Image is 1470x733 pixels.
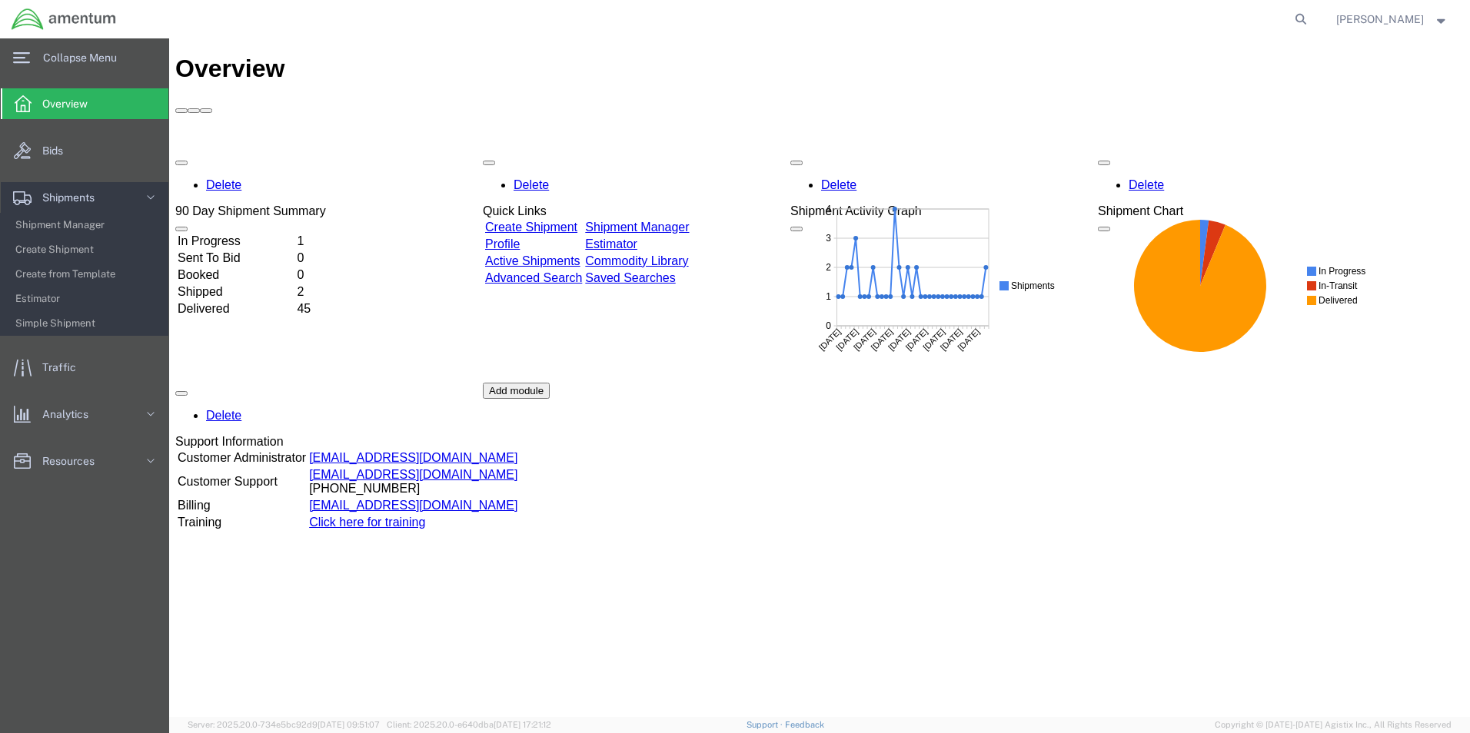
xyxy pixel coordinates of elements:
a: Delete [344,140,380,153]
a: Profile [316,199,351,212]
a: Delete [37,370,72,383]
text: [DATE] [78,128,104,154]
span: Analytics [42,399,99,430]
td: [PHONE_NUMBER] [139,429,349,458]
a: Delete [652,140,687,153]
iframe: FS Legacy Container [169,38,1470,717]
a: Create Shipment [316,182,408,195]
td: Customer Support [8,429,138,458]
text: 3 [35,35,41,45]
a: Advanced Search [316,233,413,246]
span: Create Shipment [15,234,158,265]
span: Overview [42,88,98,119]
a: Saved Searches [416,233,506,246]
text: In-Transit [221,82,260,93]
td: Training [8,476,138,492]
a: Feedback [785,720,824,729]
span: [DATE] 09:51:07 [318,720,380,729]
span: Create from Template [15,259,158,290]
text: [DATE] [148,128,174,154]
a: Bids [1,135,168,166]
text: 2 [35,64,41,75]
text: In Progress [221,68,268,78]
a: [EMAIL_ADDRESS][DOMAIN_NAME] [140,430,348,443]
img: logo [11,8,117,31]
span: Bids [42,135,74,166]
text: [DATE] [165,128,191,154]
span: Shipment Manager [15,210,158,240]
text: [DATE] [114,128,139,154]
button: Add module [314,344,381,360]
text: [DATE] [96,128,121,154]
a: Shipments [1,182,168,213]
span: Client: 2025.20.0-e640dba [387,720,551,729]
text: [DATE] [44,128,69,154]
span: Simple Shipment [15,308,158,339]
text: 0 [35,122,41,133]
span: [DATE] 17:21:12 [494,720,551,729]
td: Customer Administrator [8,412,138,427]
span: Shipments [42,182,105,213]
a: Estimator [416,199,468,212]
text: Shipments [221,82,264,93]
a: Analytics [1,399,168,430]
a: Active Shipments [316,216,411,229]
a: Delete [959,140,995,153]
span: Resources [42,446,105,476]
a: Overview [1,88,168,119]
text: 1 [35,93,41,104]
text: 4 [35,5,41,16]
text: [DATE] [27,128,52,154]
a: Resources [1,446,168,476]
a: [EMAIL_ADDRESS][DOMAIN_NAME] [140,413,348,426]
span: Traffic [42,352,87,383]
button: [PERSON_NAME] [1335,10,1449,28]
div: Support Information [6,396,351,410]
a: Click here for training [140,477,256,490]
a: Support [747,720,785,729]
td: Billing [8,459,138,475]
a: Traffic [1,352,168,383]
span: Copyright © [DATE]-[DATE] Agistix Inc., All Rights Reserved [1215,718,1452,731]
text: [DATE] [62,128,87,154]
span: Dan Tusler [1336,11,1424,28]
a: Commodity Library [416,216,519,229]
span: Server: 2025.20.0-734e5bc92d9 [188,720,380,729]
a: [EMAIL_ADDRESS][DOMAIN_NAME] [140,460,348,473]
text: [DATE] [131,128,156,154]
span: Estimator [15,284,158,314]
div: Quick Links [314,166,523,180]
span: Collapse Menu [43,42,128,73]
text: Delivered [221,97,260,108]
a: Shipment Manager [416,182,520,195]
